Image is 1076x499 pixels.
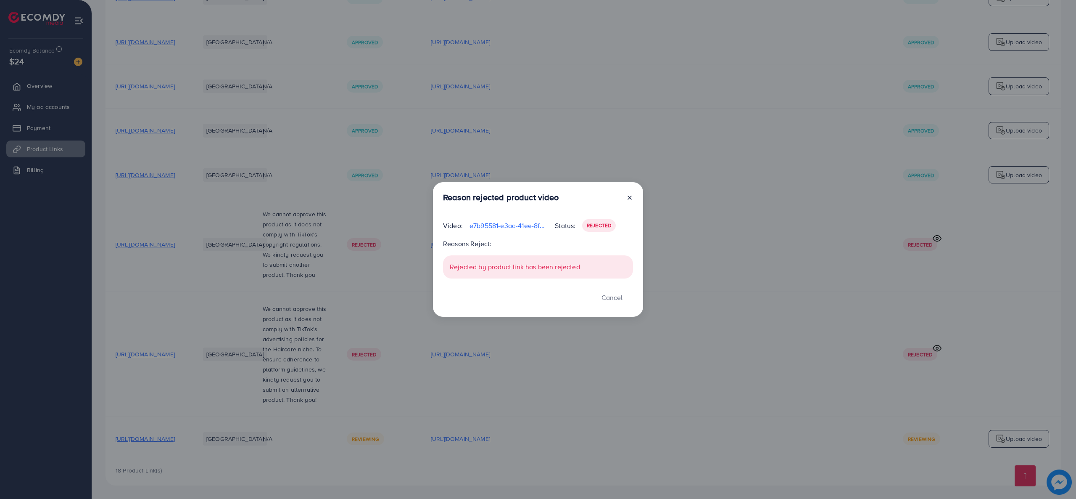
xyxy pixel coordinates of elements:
p: e7b95581-e3aa-41ee-8f78-d858e82390a4-1741768616410.mp4 [469,220,548,231]
span: Rejected [587,222,611,229]
p: Reasons Reject: [443,239,633,249]
h3: Reason rejected product video [443,192,559,202]
p: Video: [443,220,463,231]
div: Rejected by product link has been rejected [443,255,633,279]
button: Cancel [591,289,633,307]
p: Status: [555,220,575,231]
